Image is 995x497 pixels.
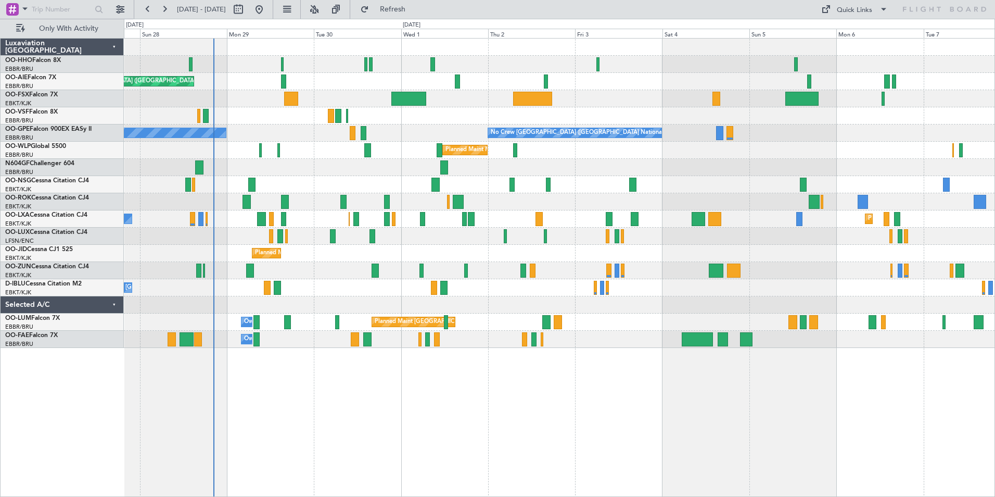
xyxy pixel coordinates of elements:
[5,246,27,253] span: OO-JID
[5,82,33,90] a: EBBR/BRU
[5,92,29,98] span: OO-FSX
[371,6,415,13] span: Refresh
[140,29,227,38] div: Sun 28
[5,340,33,348] a: EBBR/BRU
[5,271,31,279] a: EBKT/KJK
[5,57,32,64] span: OO-HHO
[837,5,872,16] div: Quick Links
[126,21,144,30] div: [DATE]
[5,100,31,107] a: EBKT/KJK
[5,109,29,115] span: OO-VSF
[5,237,34,245] a: LFSN/ENC
[5,212,87,218] a: OO-LXACessna Citation CJ4
[5,332,29,339] span: OO-FAE
[5,57,61,64] a: OO-HHOFalcon 8X
[662,29,749,38] div: Sat 4
[5,178,89,184] a: OO-NSGCessna Citation CJ4
[5,203,31,210] a: EBKT/KJK
[5,195,31,201] span: OO-ROK
[5,134,33,142] a: EBBR/BRU
[868,211,989,227] div: Planned Maint Kortrijk-[GEOGRAPHIC_DATA]
[32,2,92,17] input: Trip Number
[5,109,58,115] a: OO-VSFFalcon 8X
[355,1,418,18] button: Refresh
[5,212,30,218] span: OO-LXA
[5,126,30,132] span: OO-GPE
[836,29,923,38] div: Mon 6
[5,254,31,262] a: EBKT/KJK
[314,29,401,38] div: Tue 30
[5,229,30,235] span: OO-LUX
[491,125,665,141] div: No Crew [GEOGRAPHIC_DATA] ([GEOGRAPHIC_DATA] National)
[5,178,31,184] span: OO-NSG
[5,315,60,321] a: OO-LUMFalcon 7X
[5,92,58,98] a: OO-FSXFalcon 7X
[5,143,66,150] a: OO-WLPGlobal 5500
[5,143,31,150] span: OO-WLP
[5,315,31,321] span: OO-LUM
[403,21,420,30] div: [DATE]
[488,29,575,38] div: Thu 2
[5,74,28,81] span: OO-AIE
[5,151,33,159] a: EBBR/BRU
[5,195,89,201] a: OO-ROKCessna Citation CJ4
[227,29,314,38] div: Mon 29
[11,20,113,37] button: Only With Activity
[445,142,520,158] div: Planned Maint Milan (Linate)
[5,117,33,125] a: EBBR/BRU
[5,126,92,132] a: OO-GPEFalcon 900EX EASy II
[375,314,563,330] div: Planned Maint [GEOGRAPHIC_DATA] ([GEOGRAPHIC_DATA] National)
[5,246,73,253] a: OO-JIDCessna CJ1 525
[401,29,488,38] div: Wed 1
[5,264,89,270] a: OO-ZUNCessna Citation CJ4
[5,168,33,176] a: EBBR/BRU
[575,29,662,38] div: Fri 3
[5,65,33,73] a: EBBR/BRU
[5,323,33,331] a: EBBR/BRU
[5,281,25,287] span: D-IBLU
[244,331,315,347] div: Owner Melsbroek Air Base
[5,289,31,296] a: EBKT/KJK
[244,314,315,330] div: Owner Melsbroek Air Base
[5,74,56,81] a: OO-AIEFalcon 7X
[5,160,30,167] span: N604GF
[5,281,82,287] a: D-IBLUCessna Citation M2
[27,25,110,32] span: Only With Activity
[5,160,74,167] a: N604GFChallenger 604
[5,220,31,228] a: EBKT/KJK
[816,1,893,18] button: Quick Links
[5,229,87,235] a: OO-LUXCessna Citation CJ4
[255,245,376,261] div: Planned Maint Kortrijk-[GEOGRAPHIC_DATA]
[5,185,31,193] a: EBKT/KJK
[5,332,58,339] a: OO-FAEFalcon 7X
[5,264,31,270] span: OO-ZUN
[177,5,226,14] span: [DATE] - [DATE]
[749,29,836,38] div: Sun 5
